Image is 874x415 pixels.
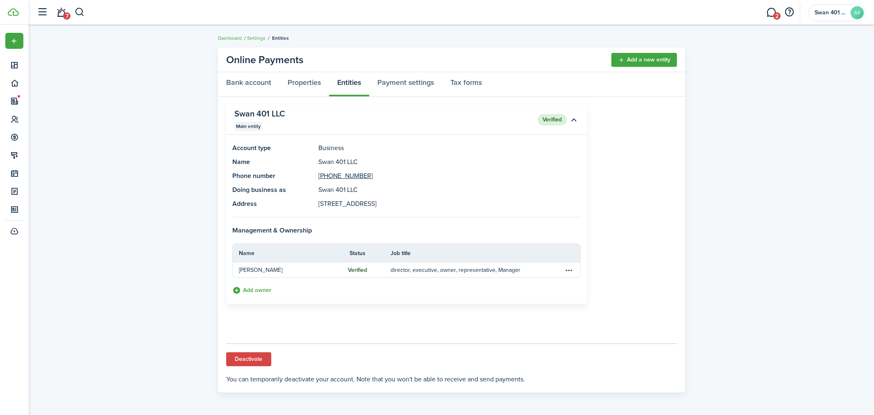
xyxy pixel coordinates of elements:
[611,53,677,67] a: Add a new entity
[538,114,567,125] status: Verified
[232,199,306,209] panel-main-title: Address
[564,265,574,275] button: Open menu
[8,8,19,16] img: TenantCloud
[763,2,779,23] a: Messaging
[782,5,796,19] button: Open resource center
[318,185,581,195] panel-main-description: Swan 401 LLC
[239,266,282,274] span: [PERSON_NAME]
[75,5,85,19] button: Search
[318,157,581,167] panel-main-description: Swan 401 LLC
[232,286,271,295] button: Add owner
[226,374,677,384] p: You can temporarily deactivate your account. Note that you won't be able to receive and send paym...
[226,135,587,304] panel-main-body: Toggle accordion
[63,12,70,20] span: 7
[232,185,306,195] panel-main-title: Doing business as
[369,72,442,97] a: Payment settings
[247,34,266,42] a: Settings
[567,113,581,127] button: Toggle accordion
[318,199,581,209] address: [STREET_ADDRESS]
[232,157,306,167] panel-main-title: Name
[226,352,271,366] button: Deactivate
[218,72,279,97] a: Bank account
[34,5,50,20] button: Open sidebar
[279,72,329,97] a: Properties
[5,33,23,49] button: Open menu
[350,249,378,258] th: Status
[234,109,507,119] panel-main-title: Swan 401 LLC
[773,12,781,20] span: 2
[318,171,373,181] a: [PHONE_NUMBER]
[390,249,547,258] th: Job title
[233,249,337,258] th: Name
[232,143,306,153] panel-main-title: Account type
[390,266,520,274] span: director, executive, owner, representative, Manager
[53,2,69,23] a: Notifications
[232,171,306,181] panel-main-title: Phone number
[348,267,367,274] status: Verified
[318,143,581,153] panel-main-description: Business
[272,34,289,42] span: Entities
[442,72,490,97] a: Tax forms
[815,10,847,16] span: Swan 401 LLC
[218,34,242,42] a: Dashboard
[232,226,581,236] h3: Management & Ownership
[236,123,261,130] span: Main entity
[226,52,304,68] panel-main-title: Online Payments
[851,6,864,19] avatar-text: S4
